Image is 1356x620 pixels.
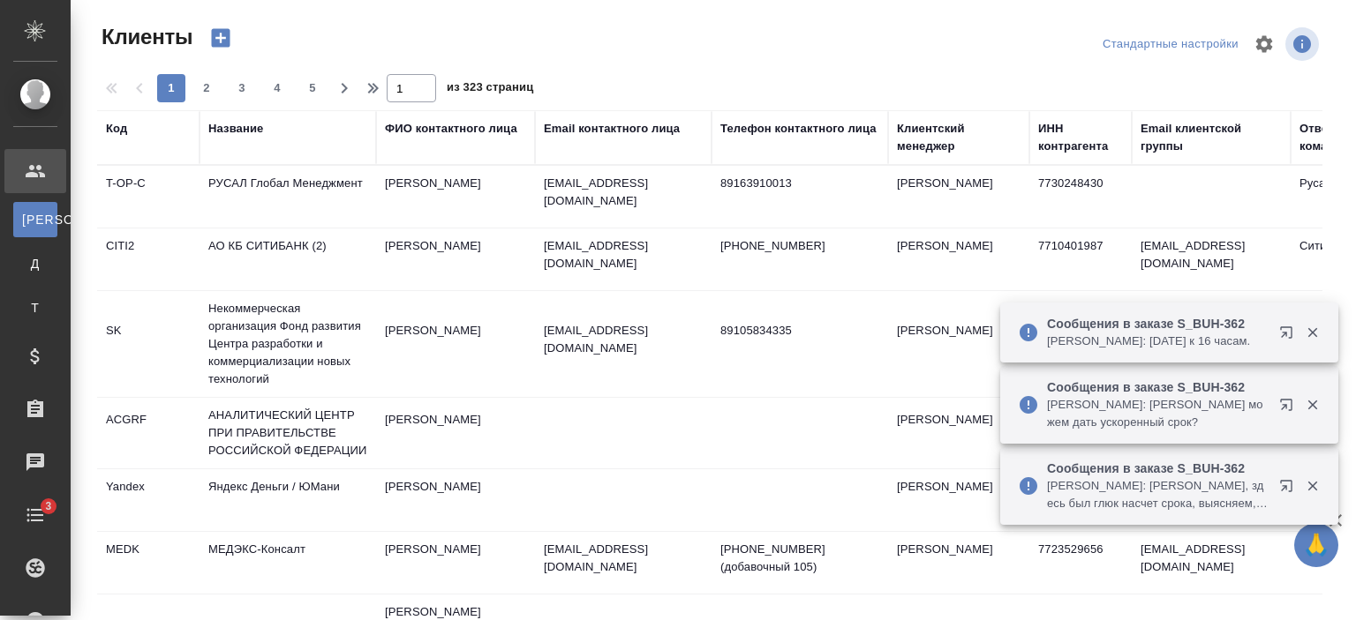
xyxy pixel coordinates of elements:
p: [EMAIL_ADDRESS][DOMAIN_NAME] [544,237,703,273]
td: Яндекс Деньги / ЮМани [200,469,376,531]
div: Email контактного лица [544,120,680,138]
button: 5 [298,74,327,102]
p: [PHONE_NUMBER] [720,237,879,255]
div: Телефон контактного лица [720,120,877,138]
a: Д [13,246,57,281]
p: 89105834335 [720,322,879,340]
p: [PERSON_NAME]: [DATE] к 16 часам. [1047,332,1268,350]
td: [PERSON_NAME] [376,166,535,228]
span: из 323 страниц [447,77,533,102]
button: Создать [200,23,242,53]
div: ИНН контрагента [1038,120,1123,155]
div: Код [106,120,127,138]
p: Сообщения в заказе S_BUH-362 [1047,315,1268,332]
p: Сообщения в заказе S_BUH-362 [1047,378,1268,396]
td: [PERSON_NAME] [888,402,1029,464]
span: 2 [192,79,221,97]
td: [EMAIL_ADDRESS][DOMAIN_NAME] [1132,228,1291,290]
td: Yandex [97,469,200,531]
p: [PHONE_NUMBER] (добавочный 105) [720,541,879,576]
p: [EMAIL_ADDRESS][DOMAIN_NAME] [544,322,703,357]
button: 2 [192,74,221,102]
div: Email клиентской группы [1141,120,1282,155]
span: 3 [34,497,62,515]
div: Клиентский менеджер [897,120,1021,155]
div: ФИО контактного лица [385,120,517,138]
td: [PERSON_NAME] [376,469,535,531]
a: Т [13,290,57,325]
button: Закрыть [1294,478,1330,494]
td: [PERSON_NAME] [376,402,535,464]
div: Название [208,120,263,138]
td: Некоммерческая организация Фонд развития Центра разработки и коммерциализации новых технологий [200,291,376,397]
td: ACGRF [97,402,200,464]
span: [PERSON_NAME] [22,211,49,228]
td: 7730248430 [1029,166,1132,228]
button: Закрыть [1294,325,1330,340]
td: [PERSON_NAME] [376,532,535,594]
td: [PERSON_NAME] [376,313,535,375]
button: Открыть в новой вкладке [1269,468,1311,511]
td: [PERSON_NAME] [888,532,1029,594]
p: [PERSON_NAME]: [PERSON_NAME] можем дать ускоренный срок? [1047,396,1268,431]
p: [EMAIL_ADDRESS][DOMAIN_NAME] [544,175,703,210]
span: 5 [298,79,327,97]
td: РУСАЛ Глобал Менеджмент [200,166,376,228]
span: Посмотреть информацию [1285,27,1322,61]
button: 3 [228,74,256,102]
span: Т [22,299,49,317]
a: 3 [4,493,66,537]
span: Д [22,255,49,273]
p: Сообщения в заказе S_BUH-362 [1047,459,1268,477]
div: split button [1098,31,1243,58]
button: Открыть в новой вкладке [1269,315,1311,357]
td: [PERSON_NAME] [888,313,1029,375]
td: T-OP-C [97,166,200,228]
button: Открыть в новой вкладке [1269,387,1311,430]
td: MEDK [97,532,200,594]
span: 3 [228,79,256,97]
td: [PERSON_NAME] [376,228,535,290]
td: 7710401987 [1029,228,1132,290]
td: SK [97,313,200,375]
td: МЕДЭКС-Консалт [200,532,376,594]
p: 89163910013 [720,175,879,192]
span: Настроить таблицу [1243,23,1285,65]
td: [PERSON_NAME] [888,166,1029,228]
td: [PERSON_NAME] [888,228,1029,290]
td: CITI2 [97,228,200,290]
button: Закрыть [1294,397,1330,413]
td: АНАЛИТИЧЕСКИЙ ЦЕНТР ПРИ ПРАВИТЕЛЬСТВЕ РОССИЙСКОЙ ФЕДЕРАЦИИ [200,398,376,468]
span: 4 [263,79,291,97]
button: 4 [263,74,291,102]
p: [PERSON_NAME]: [PERSON_NAME], здесь был глюк насчет срока, выясняем, переводы готовы все, кроме 2... [1047,477,1268,512]
a: [PERSON_NAME] [13,202,57,237]
td: [PERSON_NAME] [888,469,1029,531]
p: [EMAIL_ADDRESS][DOMAIN_NAME] [544,541,703,576]
span: Клиенты [97,23,192,51]
td: АО КБ СИТИБАНК (2) [200,228,376,290]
